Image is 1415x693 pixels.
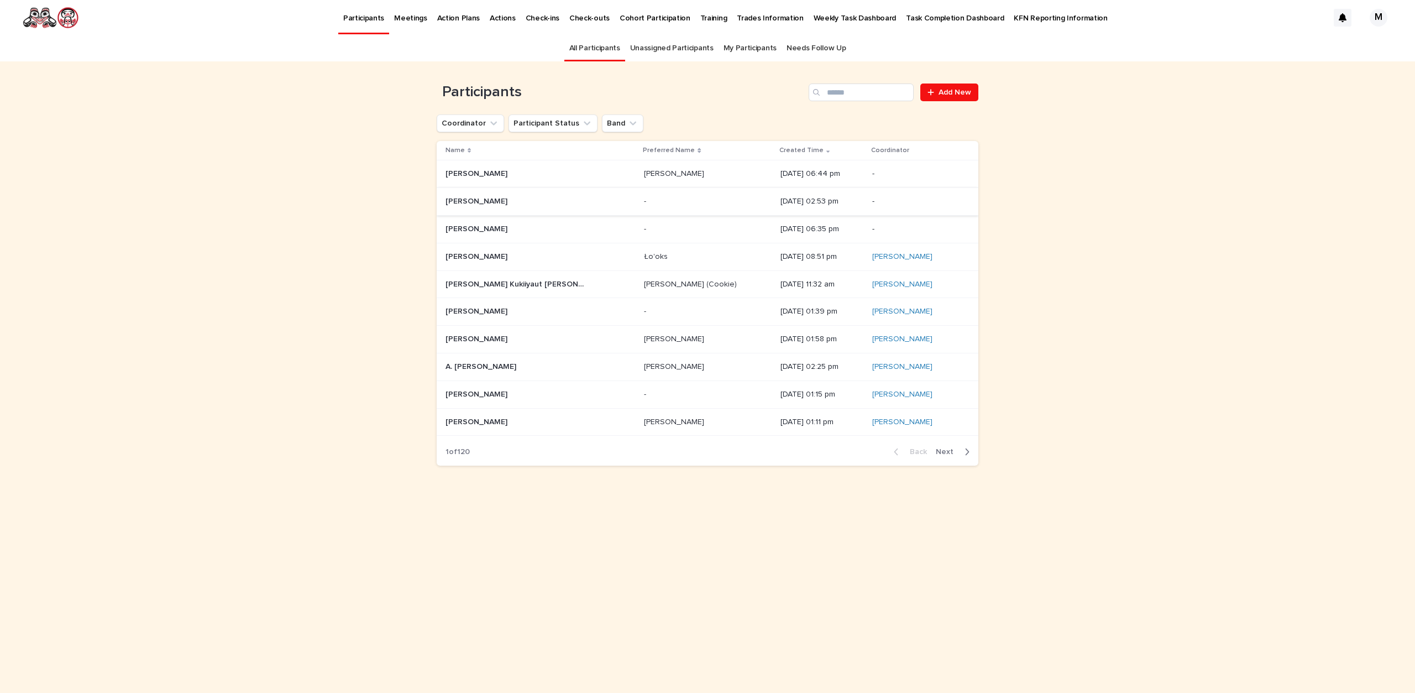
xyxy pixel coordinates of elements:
[437,243,978,270] tr: [PERSON_NAME][PERSON_NAME] Ło'oksŁo'oks [DATE] 08:51 pm[PERSON_NAME]
[437,381,978,408] tr: [PERSON_NAME][PERSON_NAME] -- [DATE] 01:15 pm[PERSON_NAME]
[437,84,804,101] h1: Participants
[871,144,909,157] p: Coordinator
[437,353,978,381] tr: A. [PERSON_NAME]A. [PERSON_NAME] [PERSON_NAME][PERSON_NAME] [DATE] 02:25 pm[PERSON_NAME]
[644,195,648,206] p: -
[437,160,978,188] tr: [PERSON_NAME][PERSON_NAME] [PERSON_NAME][PERSON_NAME] [DATE] 06:44 pm-
[780,280,863,289] p: [DATE] 11:32 am
[437,114,504,132] button: Coordinator
[780,252,863,262] p: [DATE] 08:51 pm
[644,415,706,427] p: [PERSON_NAME]
[644,222,648,234] p: -
[437,215,978,243] tr: [PERSON_NAME][PERSON_NAME] -- [DATE] 06:35 pm-
[446,305,510,316] p: [PERSON_NAME]
[920,84,978,101] a: Add New
[872,362,932,372] a: [PERSON_NAME]
[446,195,510,206] p: [PERSON_NAME]
[780,225,863,234] p: [DATE] 06:35 pm
[446,278,586,289] p: [PERSON_NAME] Kukiiyaut [PERSON_NAME]
[872,390,932,399] a: [PERSON_NAME]
[872,307,932,316] a: [PERSON_NAME]
[872,418,932,427] a: [PERSON_NAME]
[780,362,863,372] p: [DATE] 02:25 pm
[643,144,695,157] p: Preferred Name
[724,35,777,61] a: My Participants
[437,298,978,326] tr: [PERSON_NAME][PERSON_NAME] -- [DATE] 01:39 pm[PERSON_NAME]
[446,332,510,344] p: [PERSON_NAME]
[644,278,739,289] p: [PERSON_NAME] (Cookie)
[872,169,961,179] p: -
[437,270,978,298] tr: [PERSON_NAME] Kukiiyaut [PERSON_NAME][PERSON_NAME] Kukiiyaut [PERSON_NAME] [PERSON_NAME] (Cookie)...
[644,332,706,344] p: [PERSON_NAME]
[780,169,863,179] p: [DATE] 06:44 pm
[446,360,518,372] p: A. [PERSON_NAME]
[446,167,510,179] p: [PERSON_NAME]
[446,222,510,234] p: [PERSON_NAME]
[509,114,598,132] button: Participant Status
[779,144,824,157] p: Created Time
[780,197,863,206] p: [DATE] 02:53 pm
[787,35,846,61] a: Needs Follow Up
[872,252,932,262] a: [PERSON_NAME]
[1370,9,1387,27] div: M
[630,35,714,61] a: Unassigned Participants
[437,439,479,466] p: 1 of 120
[446,250,510,262] p: [PERSON_NAME]
[780,390,863,399] p: [DATE] 01:15 pm
[446,415,510,427] p: [PERSON_NAME]
[872,225,961,234] p: -
[437,188,978,216] tr: [PERSON_NAME][PERSON_NAME] -- [DATE] 02:53 pm-
[602,114,643,132] button: Band
[446,144,465,157] p: Name
[872,197,961,206] p: -
[644,167,706,179] p: [PERSON_NAME]
[644,360,706,372] p: [PERSON_NAME]
[446,388,510,399] p: [PERSON_NAME]
[780,335,863,344] p: [DATE] 01:58 pm
[885,447,931,457] button: Back
[872,335,932,344] a: [PERSON_NAME]
[809,84,914,101] input: Search
[780,418,863,427] p: [DATE] 01:11 pm
[936,448,960,456] span: Next
[644,250,670,262] p: Ło'oks
[939,88,971,96] span: Add New
[644,305,648,316] p: -
[569,35,620,61] a: All Participants
[437,408,978,436] tr: [PERSON_NAME][PERSON_NAME] [PERSON_NAME][PERSON_NAME] [DATE] 01:11 pm[PERSON_NAME]
[644,388,648,399] p: -
[903,448,927,456] span: Back
[780,307,863,316] p: [DATE] 01:39 pm
[931,447,978,457] button: Next
[872,280,932,289] a: [PERSON_NAME]
[437,326,978,353] tr: [PERSON_NAME][PERSON_NAME] [PERSON_NAME][PERSON_NAME] [DATE] 01:58 pm[PERSON_NAME]
[22,7,79,29] img: rNyI97lYS1uoOg9yXW8k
